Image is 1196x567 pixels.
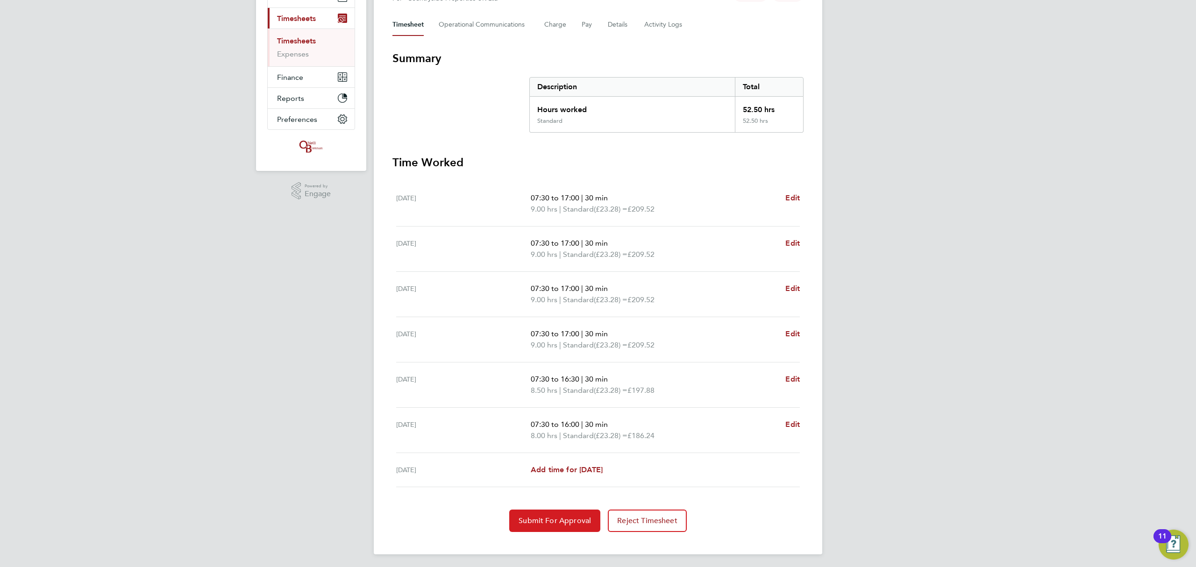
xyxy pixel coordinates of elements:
span: | [581,375,583,383]
span: 30 min [585,284,608,293]
button: Preferences [268,109,355,129]
span: Edit [785,284,800,293]
span: 9.00 hrs [531,250,557,259]
span: (£23.28) = [594,386,627,395]
span: | [581,284,583,293]
div: [DATE] [396,283,531,305]
div: Description [530,78,735,96]
button: Activity Logs [644,14,683,36]
div: 11 [1158,536,1167,548]
span: Standard [563,340,594,351]
span: | [581,329,583,338]
span: £186.24 [627,431,655,440]
div: [DATE] [396,374,531,396]
div: [DATE] [396,419,531,441]
button: Finance [268,67,355,87]
span: 9.00 hrs [531,205,557,213]
span: 8.00 hrs [531,431,557,440]
span: | [559,340,561,349]
span: Standard [563,294,594,305]
div: Summary [529,77,804,133]
div: 52.50 hrs [735,117,803,132]
a: Powered byEngage [292,182,331,200]
span: Standard [563,249,594,260]
div: Total [735,78,803,96]
div: [DATE] [396,328,531,351]
span: 30 min [585,329,608,338]
button: Charge [544,14,567,36]
span: Edit [785,375,800,383]
span: | [559,205,561,213]
span: Standard [563,430,594,441]
span: (£23.28) = [594,205,627,213]
a: Go to home page [267,139,355,154]
a: Expenses [277,50,309,58]
span: 07:30 to 16:00 [531,420,579,429]
span: (£23.28) = [594,340,627,349]
button: Pay [582,14,593,36]
button: Reject Timesheet [608,510,687,532]
a: Add time for [DATE] [531,464,603,475]
span: 9.00 hrs [531,295,557,304]
span: 07:30 to 17:00 [531,239,579,248]
span: Standard [563,204,594,215]
div: 52.50 hrs [735,97,803,117]
span: Add time for [DATE] [531,465,603,474]
span: | [559,386,561,395]
span: £197.88 [627,386,655,395]
span: Finance [277,73,303,82]
span: 30 min [585,420,608,429]
span: (£23.28) = [594,431,627,440]
span: | [581,420,583,429]
span: Timesheets [277,14,316,23]
div: [DATE] [396,238,531,260]
span: Preferences [277,115,317,124]
span: 30 min [585,375,608,383]
a: Edit [785,419,800,430]
div: Hours worked [530,97,735,117]
span: Reject Timesheet [617,516,677,525]
span: | [559,250,561,259]
span: £209.52 [627,295,655,304]
span: | [559,295,561,304]
span: £209.52 [627,205,655,213]
a: Edit [785,374,800,385]
button: Submit For Approval [509,510,600,532]
span: | [581,239,583,248]
span: Engage [305,190,331,198]
span: (£23.28) = [594,295,627,304]
span: 07:30 to 16:30 [531,375,579,383]
span: £209.52 [627,250,655,259]
a: Edit [785,192,800,204]
span: Edit [785,193,800,202]
span: Standard [563,385,594,396]
a: Edit [785,283,800,294]
a: Timesheets [277,36,316,45]
button: Reports [268,88,355,108]
div: Standard [537,117,562,125]
button: Details [608,14,629,36]
div: Timesheets [268,28,355,66]
span: (£23.28) = [594,250,627,259]
button: Operational Communications [439,14,529,36]
span: 8.50 hrs [531,386,557,395]
div: [DATE] [396,464,531,475]
h3: Time Worked [392,155,804,170]
span: Edit [785,239,800,248]
div: [DATE] [396,192,531,215]
button: Timesheets [268,8,355,28]
span: Edit [785,329,800,338]
span: 07:30 to 17:00 [531,284,579,293]
span: Edit [785,420,800,429]
span: £209.52 [627,340,655,349]
img: oneillandbrennan-logo-retina.png [298,139,325,154]
a: Edit [785,238,800,249]
span: 30 min [585,193,608,202]
span: | [581,193,583,202]
span: Reports [277,94,304,103]
span: 07:30 to 17:00 [531,193,579,202]
span: 30 min [585,239,608,248]
button: Open Resource Center, 11 new notifications [1159,530,1189,560]
span: | [559,431,561,440]
a: Edit [785,328,800,340]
